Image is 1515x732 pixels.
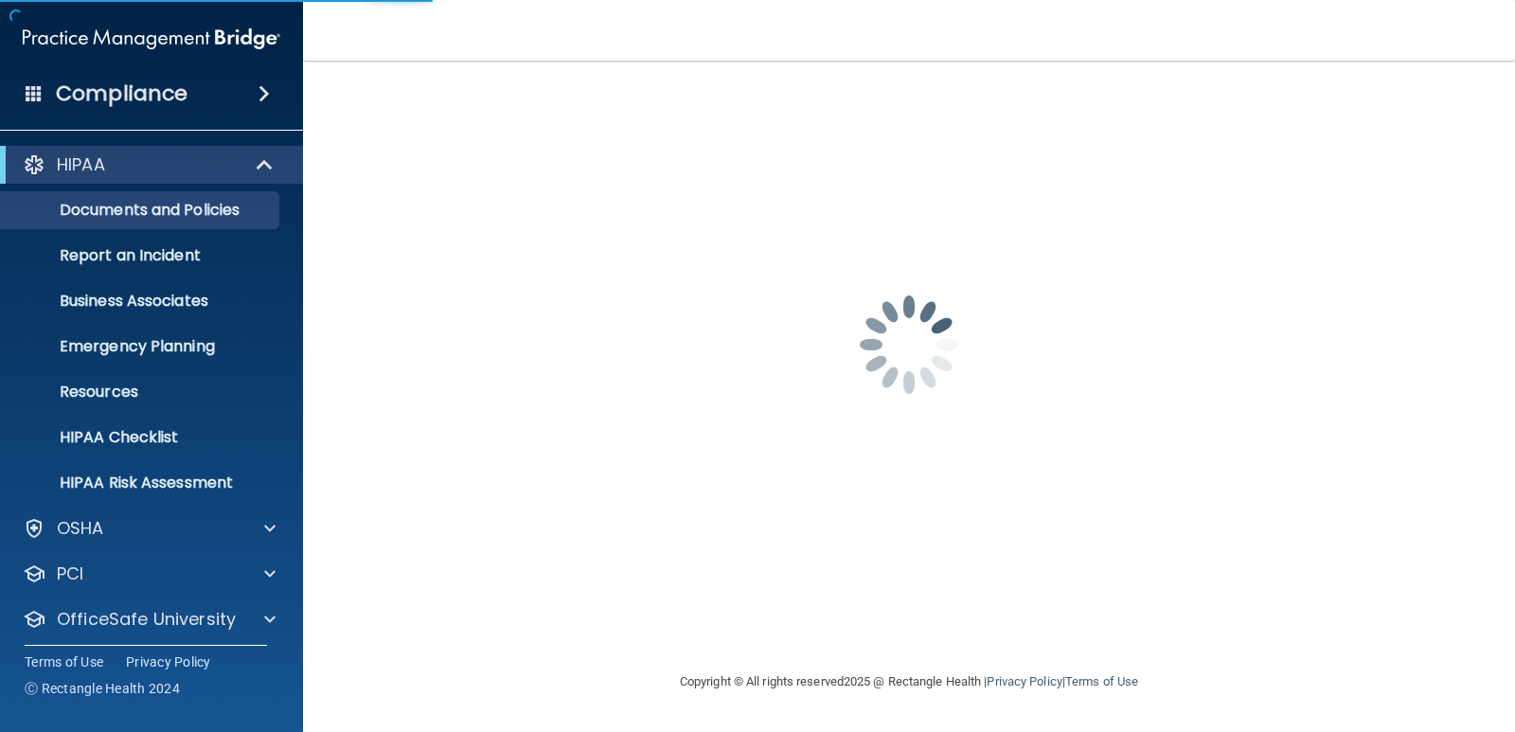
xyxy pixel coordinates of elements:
p: Report an Incident [12,246,271,265]
a: Terms of Use [1065,674,1138,688]
img: PMB logo [23,20,280,58]
a: OSHA [23,517,276,540]
p: Emergency Planning [12,337,271,356]
a: Privacy Policy [987,674,1061,688]
div: Copyright © All rights reserved 2025 @ Rectangle Health | | [563,652,1255,712]
p: HIPAA Checklist [12,428,271,447]
a: OfficeSafe University [23,608,276,631]
a: PCI [23,562,276,585]
p: PCI [57,562,83,585]
p: HIPAA [57,153,105,176]
p: HIPAA Risk Assessment [12,473,271,492]
a: Terms of Use [25,652,103,671]
p: Resources [12,383,271,402]
p: OfficeSafe University [57,608,236,631]
h4: Compliance [56,80,187,107]
p: OSHA [57,517,104,540]
img: spinner.e123f6fc.gif [814,250,1004,439]
p: Documents and Policies [12,201,271,220]
a: Privacy Policy [126,652,211,671]
p: Business Associates [12,292,271,311]
a: HIPAA [23,153,275,176]
span: Ⓒ Rectangle Health 2024 [25,679,180,698]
